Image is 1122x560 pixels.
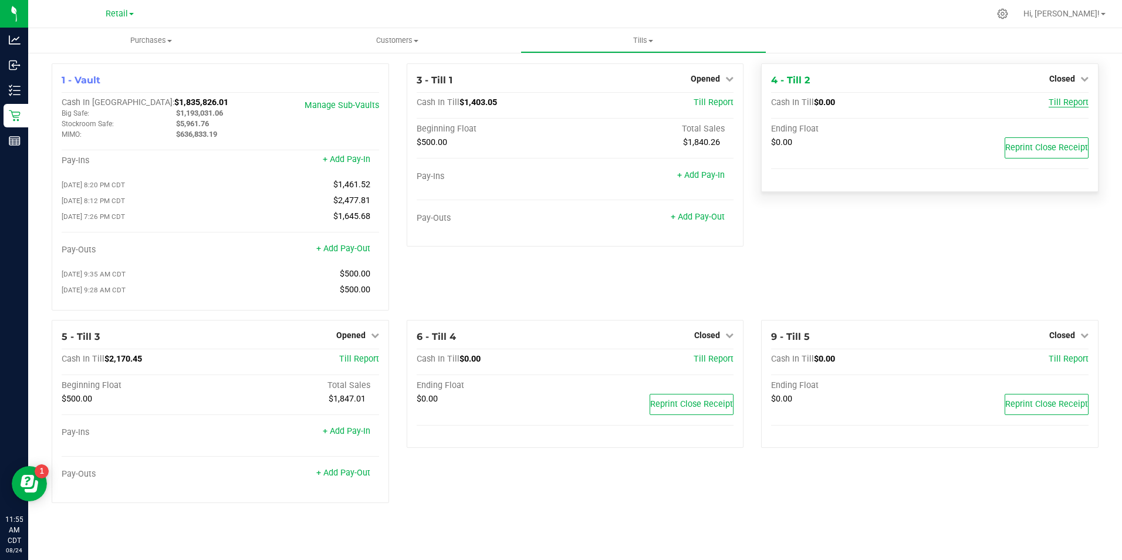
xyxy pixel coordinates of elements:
span: Customers [275,35,519,46]
div: Pay-Ins [417,171,575,182]
a: Till Report [694,354,734,364]
a: + Add Pay-In [323,426,370,436]
span: 3 - Till 1 [417,75,452,86]
span: Purchases [28,35,274,46]
inline-svg: Reports [9,135,21,147]
span: [DATE] 9:28 AM CDT [62,286,126,294]
inline-svg: Analytics [9,34,21,46]
div: Beginning Float [417,124,575,134]
a: Till Report [339,354,379,364]
button: Reprint Close Receipt [650,394,734,415]
inline-svg: Retail [9,110,21,122]
span: $500.00 [62,394,92,404]
div: Beginning Float [62,380,220,391]
a: + Add Pay-In [323,154,370,164]
inline-svg: Inventory [9,85,21,96]
a: + Add Pay-Out [316,244,370,254]
div: Ending Float [771,124,930,134]
span: $0.00 [814,354,835,364]
span: $500.00 [340,285,370,295]
span: Cash In Till [417,97,459,107]
a: Customers [274,28,520,53]
span: $500.00 [340,269,370,279]
span: $1,835,826.01 [174,97,228,107]
span: $1,193,031.06 [176,109,223,117]
a: Till Report [1049,97,1089,107]
span: $5,961.76 [176,119,209,128]
div: Ending Float [771,380,930,391]
span: Opened [691,74,720,83]
div: Manage settings [995,8,1010,19]
span: 4 - Till 2 [771,75,810,86]
span: Closed [694,330,720,340]
span: $2,170.45 [104,354,142,364]
a: Purchases [28,28,274,53]
button: Reprint Close Receipt [1005,394,1089,415]
span: Opened [336,330,366,340]
span: $1,461.52 [333,180,370,190]
div: Total Sales [220,380,378,391]
span: Reprint Close Receipt [650,399,733,409]
span: $1,645.68 [333,211,370,221]
button: Reprint Close Receipt [1005,137,1089,158]
div: Total Sales [575,124,734,134]
span: 5 - Till 3 [62,331,100,342]
span: MIMO: [62,130,82,139]
span: $1,403.05 [459,97,497,107]
span: 1 - Vault [62,75,100,86]
a: Till Report [1049,354,1089,364]
span: [DATE] 9:35 AM CDT [62,270,126,278]
span: $636,833.19 [176,130,217,139]
a: Manage Sub-Vaults [305,100,379,110]
div: Pay-Outs [417,213,575,224]
a: Till Report [694,97,734,107]
span: Hi, [PERSON_NAME]! [1023,9,1100,18]
span: Reprint Close Receipt [1005,143,1088,153]
div: Pay-Ins [62,156,220,166]
a: Tills [521,28,766,53]
span: Closed [1049,330,1075,340]
span: Stockroom Safe: [62,120,114,128]
span: Cash In Till [417,354,459,364]
span: [DATE] 7:26 PM CDT [62,212,125,221]
span: $0.00 [417,394,438,404]
div: Ending Float [417,380,575,391]
span: $0.00 [771,137,792,147]
span: 9 - Till 5 [771,331,810,342]
span: Cash In Till [771,97,814,107]
span: $1,840.26 [683,137,720,147]
span: Reprint Close Receipt [1005,399,1088,409]
span: Tills [521,35,766,46]
span: [DATE] 8:20 PM CDT [62,181,125,189]
a: + Add Pay-In [677,170,725,180]
iframe: Resource center [12,466,47,501]
div: Pay-Outs [62,469,220,480]
p: 08/24 [5,546,23,555]
a: + Add Pay-Out [316,468,370,478]
span: [DATE] 8:12 PM CDT [62,197,125,205]
inline-svg: Inbound [9,59,21,71]
span: Retail [106,9,128,19]
span: Cash In Till [62,354,104,364]
span: $2,477.81 [333,195,370,205]
span: 6 - Till 4 [417,331,456,342]
div: Pay-Outs [62,245,220,255]
span: Closed [1049,74,1075,83]
span: $0.00 [814,97,835,107]
p: 11:55 AM CDT [5,514,23,546]
span: $0.00 [459,354,481,364]
iframe: Resource center unread badge [35,464,49,478]
a: + Add Pay-Out [671,212,725,222]
span: Big Safe: [62,109,89,117]
div: Pay-Ins [62,427,220,438]
span: $1,847.01 [329,394,366,404]
span: $0.00 [771,394,792,404]
span: Cash In Till [771,354,814,364]
span: Cash In [GEOGRAPHIC_DATA]: [62,97,174,107]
